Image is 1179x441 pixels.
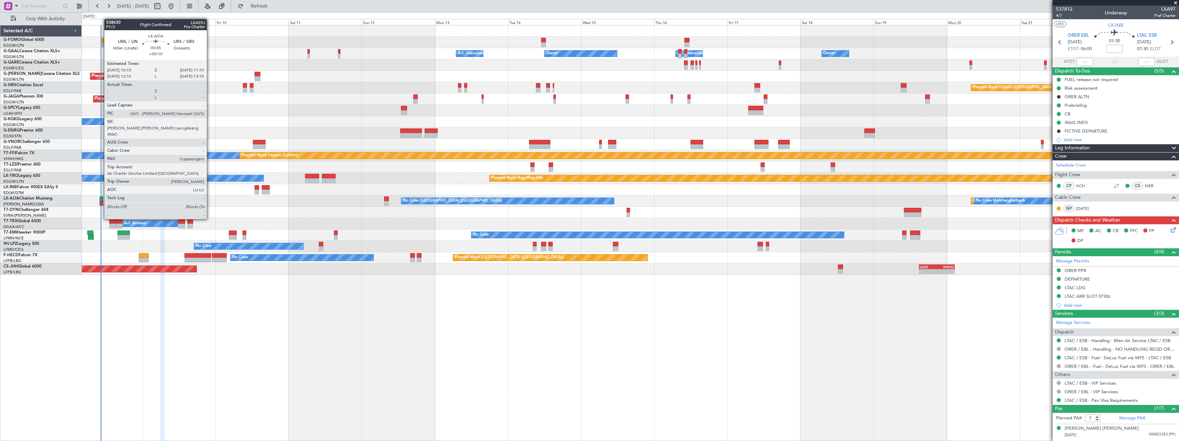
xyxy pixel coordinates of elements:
[1081,46,1092,53] span: 06:00
[1055,152,1067,160] span: Crew
[3,94,19,99] span: G-JAGA
[3,140,50,144] a: G-VNORChallenger 650
[3,213,46,218] a: EVRA/[PERSON_NAME]
[3,100,24,105] a: EGGW/LTN
[235,1,276,12] button: Refresh
[727,19,800,25] div: Fri 17
[3,38,21,42] span: G-FOMO
[3,196,19,201] span: LX-AOA
[3,72,42,76] span: G-[PERSON_NAME]
[1056,13,1073,19] span: 4/7
[1065,355,1171,361] a: LTAC / ESB - Fuel - DeLux Fuel via WFS - LTAC / ESB
[3,156,24,161] a: VHHH/HKG
[1157,58,1168,65] span: ALDT
[3,49,60,53] a: G-GAALCessna Citation XLS+
[3,94,43,99] a: G-JAGAPhenom 300
[362,19,435,25] div: Sun 12
[1109,38,1120,45] span: 01:30
[1065,77,1118,82] div: FUEL release not required
[83,14,95,20] div: [DATE]
[242,150,298,161] div: Planned Maint Geneva (Cointrin)
[3,236,24,241] a: LFMN/NCE
[1064,302,1176,308] div: Add new
[1154,13,1176,19] span: Pref Charter
[1065,128,1108,134] div: FICTIVE DEPARTURE
[3,208,19,212] span: T7-DYN
[1055,405,1063,413] span: Pax
[21,1,60,11] input: Trip Number
[3,219,41,223] a: T7-TRXGlobal 6500
[1055,216,1120,224] span: Dispatch Checks and Weather
[1065,338,1170,343] a: LTAC / ESB - Handling - Bilen Air Service LTAC / ESB
[3,230,45,235] a: T7-EMIHawker 900XP
[937,265,954,269] div: KNUQ
[3,128,20,133] span: G-ENRG
[1154,405,1164,412] span: (7/7)
[1132,182,1143,190] div: CS
[3,219,18,223] span: T7-TRX
[1064,58,1075,65] span: ATOT
[473,230,489,240] div: No Crew
[1108,22,1123,29] span: LX-INB
[677,48,706,59] div: A/C Unavailable
[1064,137,1176,143] div: Add new
[117,3,149,9] span: [DATE] - [DATE]
[1063,205,1075,212] div: ISP
[3,162,41,167] a: T7-LZZIPraetor 600
[937,269,954,273] div: -
[3,145,21,150] a: EGLF/FAB
[1056,319,1090,326] a: Manage Services
[3,258,21,263] a: LFPB/LBG
[3,208,48,212] a: T7-DYNChallenger 604
[1149,432,1176,438] span: V00021253 (PP)
[3,106,40,110] a: G-SPCYLegacy 650
[1068,32,1089,39] span: ORER EBL
[124,218,146,229] div: A/C Booked
[3,140,20,144] span: G-VNOR
[3,54,24,59] a: EGGW/LTN
[1065,94,1089,100] div: ORER ALTN
[1065,397,1138,403] a: LTAC / ESB - Pax Visa Requirements
[455,252,563,263] div: Planned Maint [GEOGRAPHIC_DATA] ([GEOGRAPHIC_DATA])
[1056,415,1082,422] label: Planned PAX
[1055,194,1081,202] span: Cabin Crew
[3,66,24,71] a: EGNR/CEG
[232,252,248,263] div: No Crew
[3,151,34,155] a: T7-FFIFalcon 7X
[3,264,42,269] a: CS-JHHGlobal 6000
[1130,228,1138,235] span: FFC
[1113,228,1119,235] span: CR
[1065,120,1088,125] div: IRAQ INFO
[920,269,937,273] div: -
[3,168,21,173] a: EGLF/FAB
[1020,19,1093,25] div: Tue 21
[3,43,24,48] a: EGGW/LTN
[3,162,18,167] span: T7-LZZI
[3,230,17,235] span: T7-EMI
[1065,102,1087,108] div: Prebriefing
[3,242,39,246] a: 9H-LPZLegacy 500
[1065,380,1116,386] a: LTAC / ESB - VIP Services
[3,88,21,93] a: EGLF/FAB
[3,128,43,133] a: G-ENRGPraetor 600
[1055,67,1090,75] span: Dispatch To-Dos
[3,247,23,252] a: LFMD/CEQ
[1055,310,1073,318] span: Services
[1055,171,1080,179] span: Flight Crew
[1076,205,1092,212] a: [DATE]
[403,196,502,206] div: No Crew [GEOGRAPHIC_DATA] ([GEOGRAPHIC_DATA])
[3,77,24,82] a: EGGW/LTN
[3,253,19,257] span: F-HECD
[1055,328,1074,336] span: Dispatch
[800,19,874,25] div: Sat 18
[3,224,24,229] a: DGAA/ACC
[1055,144,1090,152] span: Leg Information
[581,19,654,25] div: Wed 15
[546,48,558,59] div: Owner
[973,82,1054,93] div: Planned Maint Oxford ([GEOGRAPHIC_DATA])
[1055,371,1070,379] span: Others
[1149,228,1154,235] span: FP
[1119,415,1145,422] a: Manage PAX
[1056,5,1073,13] span: 537812
[1154,5,1176,13] span: LXA97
